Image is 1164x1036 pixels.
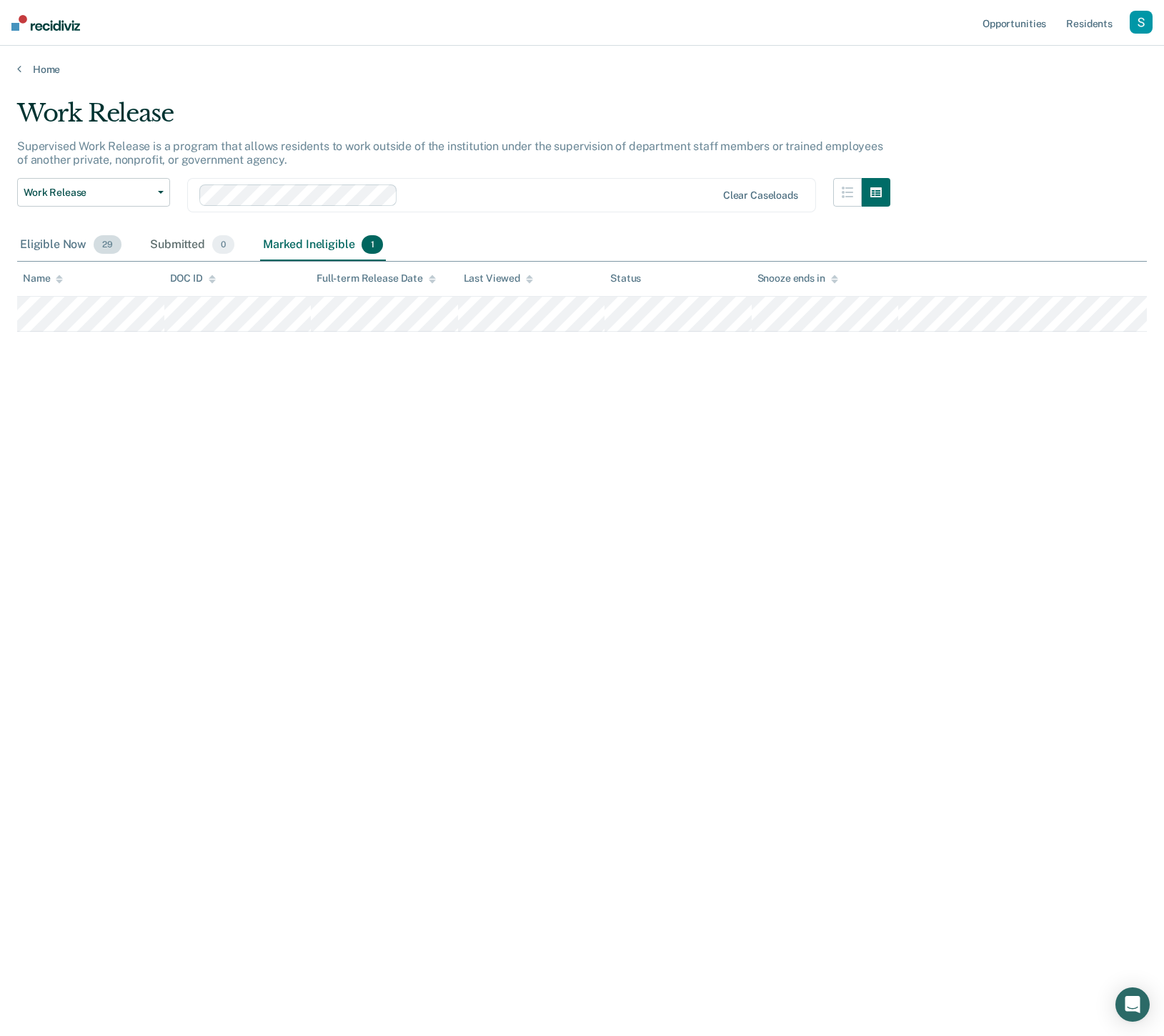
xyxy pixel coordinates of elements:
span: 29 [94,235,121,254]
a: Home [17,63,1147,76]
span: 1 [362,235,382,254]
span: Work Release [24,187,152,199]
span: 0 [212,235,234,254]
div: DOC ID [170,272,216,285]
img: Recidiviz [11,15,80,31]
div: Last Viewed [464,272,533,285]
div: Status [610,272,641,285]
div: Snooze ends in [757,272,838,285]
div: Name [23,272,63,285]
div: Submitted0 [147,230,237,261]
div: Open Intercom Messenger [1115,987,1150,1022]
div: Work Release [17,99,890,139]
div: Marked Ineligible1 [260,230,386,261]
p: Supervised Work Release is a program that allows residents to work outside of the institution und... [17,139,883,167]
button: Work Release [17,178,170,207]
div: Eligible Now29 [17,230,124,261]
div: Full-term Release Date [317,272,436,285]
div: Clear caseloads [723,189,798,202]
